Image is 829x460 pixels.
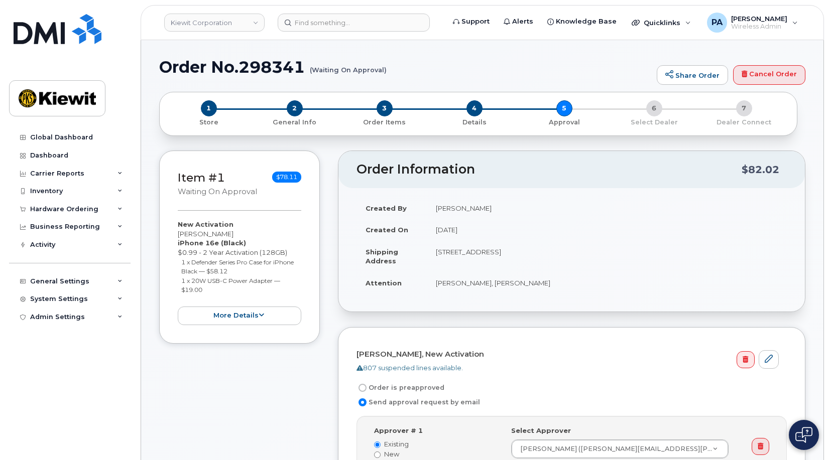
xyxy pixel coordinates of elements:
td: [PERSON_NAME] [427,197,787,219]
div: [PERSON_NAME] $0.99 - 2 Year Activation (128GB) [178,220,301,325]
a: 1 Store [168,116,250,127]
small: 1 x Defender Series Pro Case for iPhone Black — $58.12 [181,258,294,275]
a: 3 Order Items [339,116,429,127]
small: Waiting On Approval [178,187,257,196]
label: Existing [374,439,496,449]
div: $82.02 [742,160,779,179]
span: 4 [466,100,483,116]
img: Open chat [795,427,812,443]
label: Send approval request by email [357,396,480,408]
p: Details [433,118,515,127]
strong: Created By [366,204,407,212]
a: [PERSON_NAME] ([PERSON_NAME][EMAIL_ADDRESS][PERSON_NAME][PERSON_NAME][DOMAIN_NAME]) [512,440,728,458]
strong: Shipping Address [366,248,398,265]
small: (Waiting On Approval) [310,58,387,74]
a: 2 General Info [250,116,339,127]
td: [PERSON_NAME], [PERSON_NAME] [427,272,787,294]
p: Store [172,118,246,127]
a: Cancel Order [733,65,805,85]
strong: iPhone 16e (Black) [178,239,246,247]
span: $78.11 [272,172,301,183]
span: 3 [377,100,393,116]
label: Order is preapproved [357,382,444,394]
input: Send approval request by email [359,398,367,406]
h1: Order No.298341 [159,58,652,76]
h4: [PERSON_NAME], New Activation [357,350,779,359]
label: Select Approver [511,426,571,435]
span: [PERSON_NAME] ([PERSON_NAME][EMAIL_ADDRESS][PERSON_NAME][PERSON_NAME][DOMAIN_NAME]) [514,444,712,453]
a: Item #1 [178,171,225,185]
small: 1 x 20W USB-C Power Adapter — $19.00 [181,277,280,294]
div: 807 suspended lines available. [357,363,779,373]
input: Existing [374,441,381,448]
td: [DATE] [427,219,787,241]
input: New [374,451,381,458]
span: 2 [287,100,303,116]
strong: Attention [366,279,402,287]
input: Order is preapproved [359,384,367,392]
button: more details [178,306,301,325]
label: New [374,449,496,459]
td: [STREET_ADDRESS] [427,241,787,272]
strong: New Activation [178,220,233,228]
span: 1 [201,100,217,116]
p: Order Items [343,118,425,127]
h2: Order Information [357,163,742,177]
strong: Created On [366,226,408,234]
p: General Info [254,118,335,127]
label: Approver # 1 [374,426,423,435]
a: 4 Details [429,116,519,127]
a: Share Order [657,65,728,85]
